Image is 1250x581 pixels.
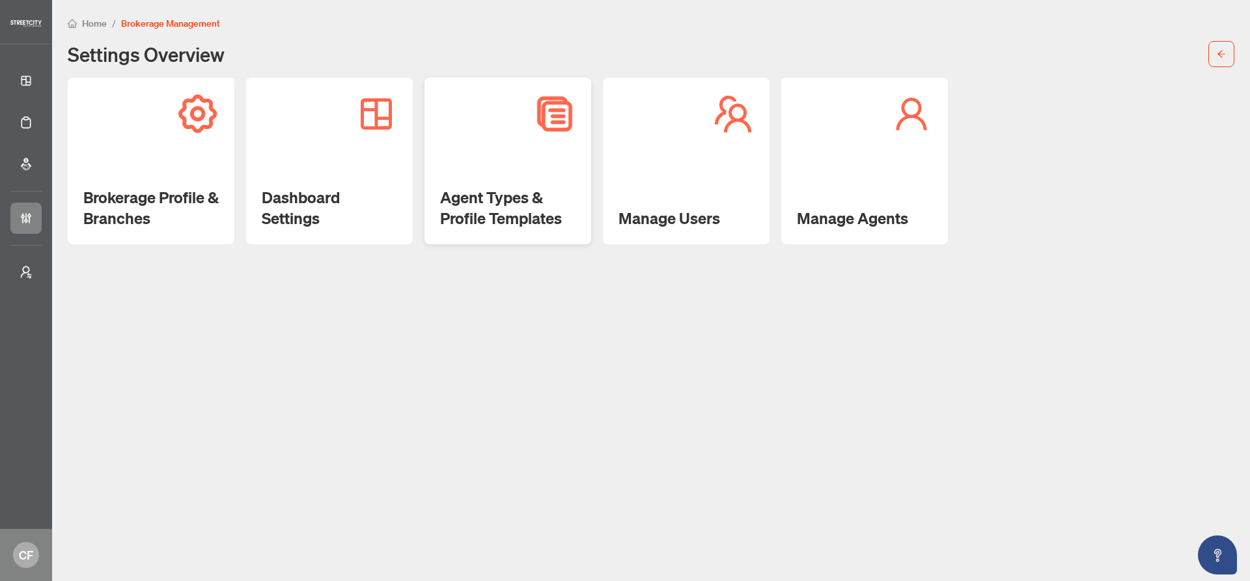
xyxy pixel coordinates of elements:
[68,44,225,64] h1: Settings Overview
[121,18,220,29] span: Brokerage Management
[618,208,754,229] h2: Manage Users
[1198,535,1237,574] button: Open asap
[10,20,42,27] img: logo
[440,187,576,229] h2: Agent Types & Profile Templates
[262,187,397,229] h2: Dashboard Settings
[82,18,107,29] span: Home
[20,266,33,279] span: user-switch
[797,208,932,229] h2: Manage Agents
[83,187,219,229] h2: Brokerage Profile & Branches
[68,19,77,28] span: home
[19,546,33,564] span: CF
[1217,50,1226,59] span: arrow-left
[112,16,116,31] li: /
